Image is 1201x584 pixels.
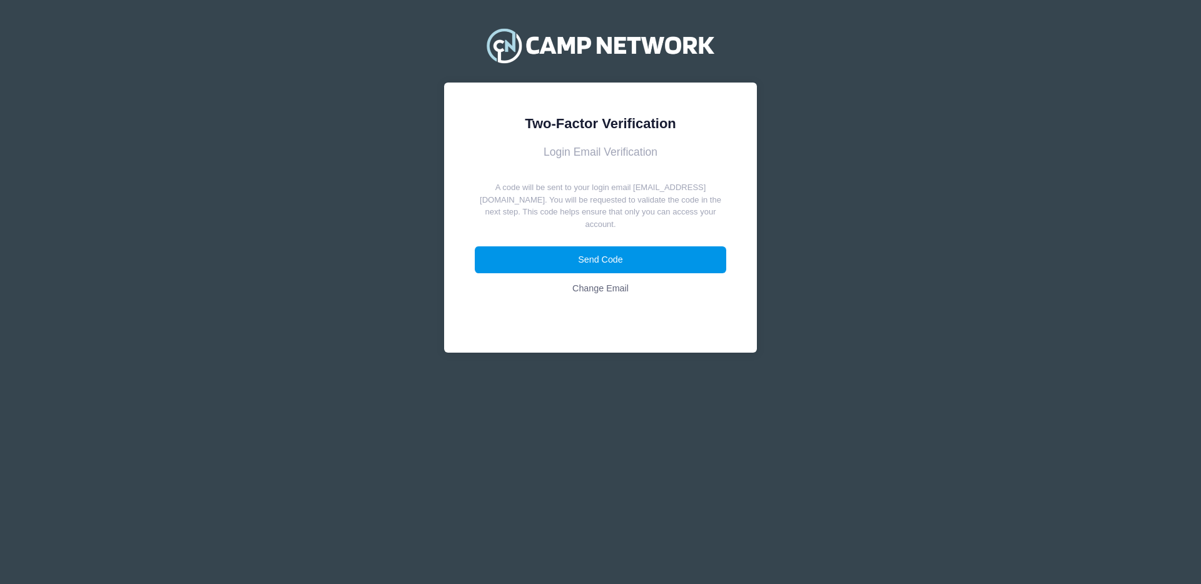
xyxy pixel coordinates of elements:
h3: Login Email Verification [475,146,727,159]
button: Send Code [475,246,727,273]
img: Camp Network [481,21,720,71]
div: Two-Factor Verification [475,113,727,134]
p: A code will be sent to your login email [EMAIL_ADDRESS][DOMAIN_NAME]. You will be requested to va... [475,181,727,230]
a: Change Email [475,275,727,302]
